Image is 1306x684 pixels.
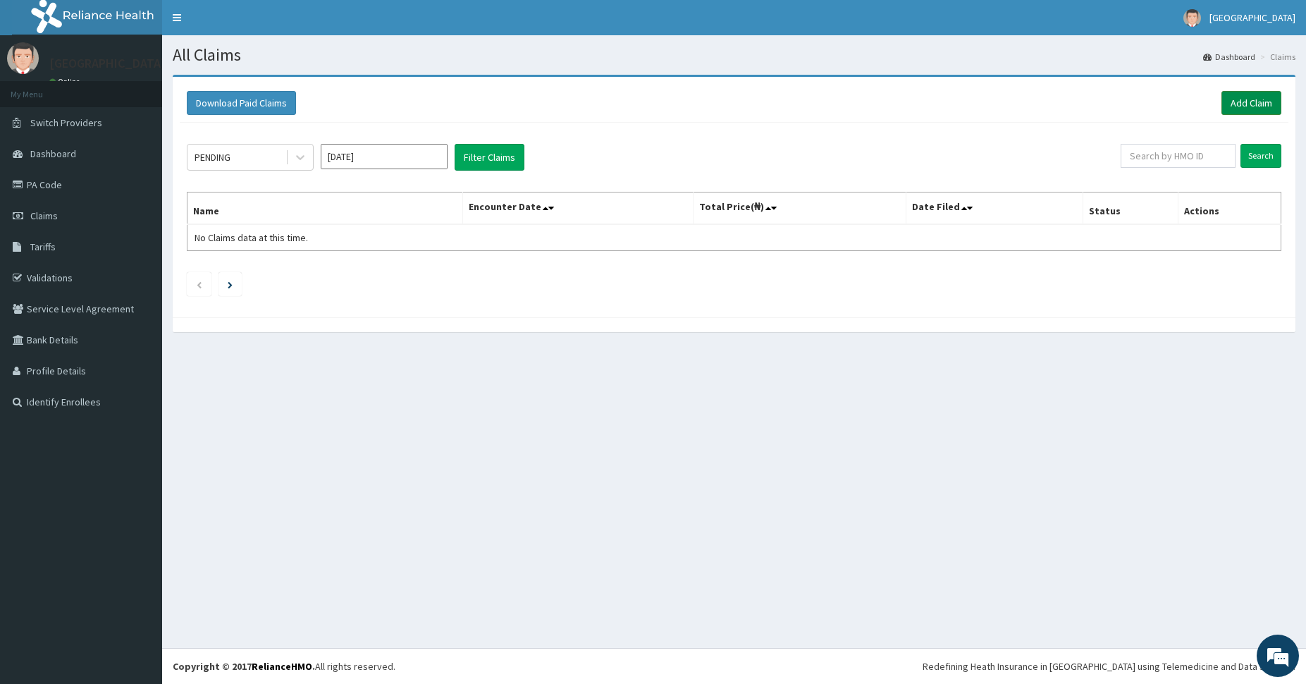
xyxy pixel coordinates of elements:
[195,150,230,164] div: PENDING
[1178,193,1281,225] th: Actions
[49,57,166,70] p: [GEOGRAPHIC_DATA]
[162,648,1306,684] footer: All rights reserved.
[187,193,463,225] th: Name
[1221,91,1281,115] a: Add Claim
[321,144,448,169] input: Select Month and Year
[1083,193,1178,225] th: Status
[30,116,102,129] span: Switch Providers
[1203,51,1255,63] a: Dashboard
[49,77,83,87] a: Online
[906,193,1083,225] th: Date Filed
[1121,144,1236,168] input: Search by HMO ID
[1257,51,1295,63] li: Claims
[30,147,76,160] span: Dashboard
[1240,144,1281,168] input: Search
[173,660,315,673] strong: Copyright © 2017 .
[455,144,524,171] button: Filter Claims
[187,91,296,115] button: Download Paid Claims
[7,42,39,74] img: User Image
[30,240,56,253] span: Tariffs
[693,193,906,225] th: Total Price(₦)
[1209,11,1295,24] span: [GEOGRAPHIC_DATA]
[252,660,312,673] a: RelianceHMO
[462,193,693,225] th: Encounter Date
[195,231,308,244] span: No Claims data at this time.
[30,209,58,222] span: Claims
[173,46,1295,64] h1: All Claims
[923,659,1295,673] div: Redefining Heath Insurance in [GEOGRAPHIC_DATA] using Telemedicine and Data Science!
[196,278,202,291] a: Previous page
[228,278,233,291] a: Next page
[1183,9,1201,27] img: User Image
